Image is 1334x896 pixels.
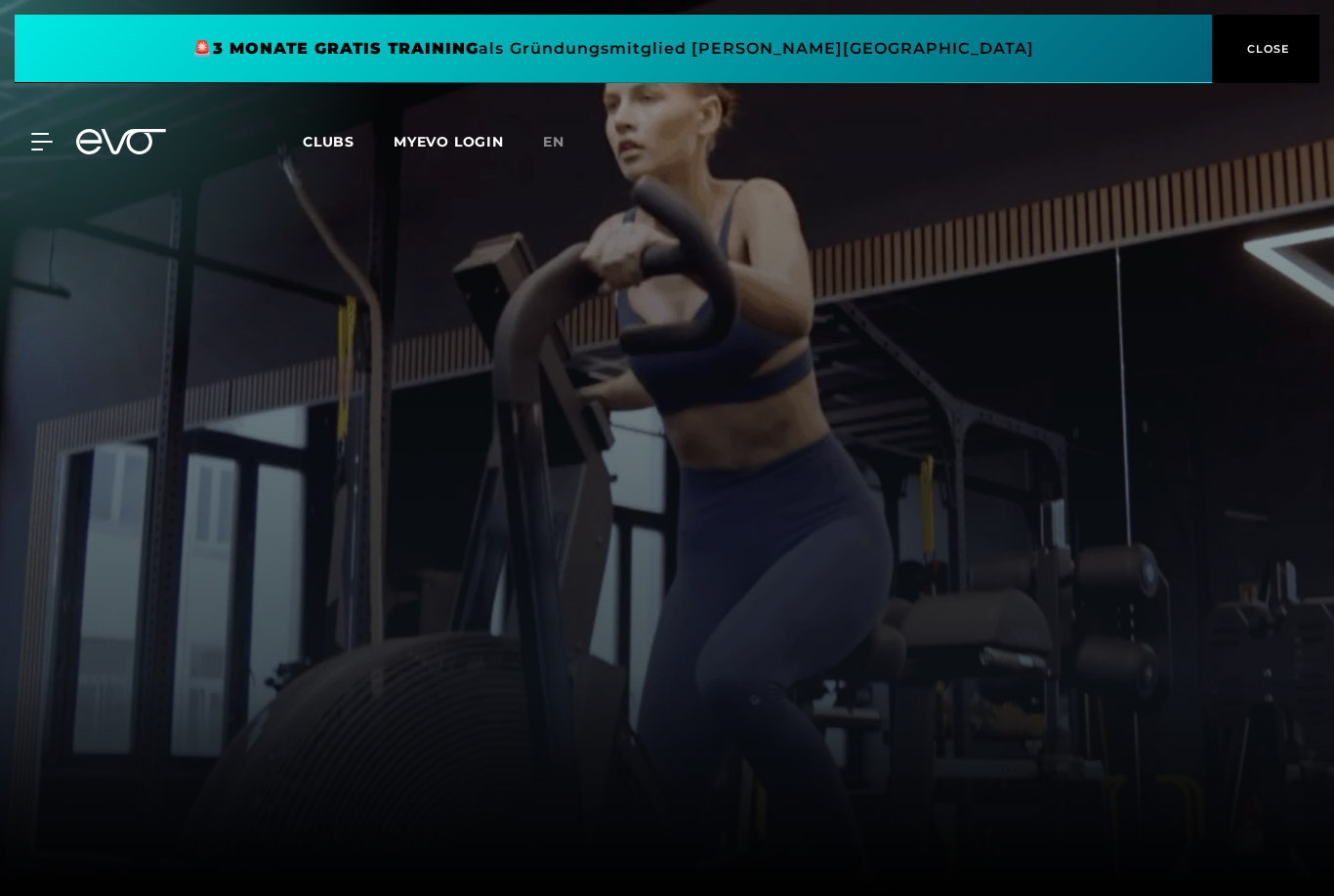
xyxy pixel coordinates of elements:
span: en [543,133,564,150]
a: Clubs [303,132,394,150]
button: CLOSE [1212,15,1319,83]
span: Clubs [303,133,354,150]
a: en [543,131,588,153]
span: CLOSE [1242,40,1290,58]
a: MYEVO LOGIN [394,133,504,150]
